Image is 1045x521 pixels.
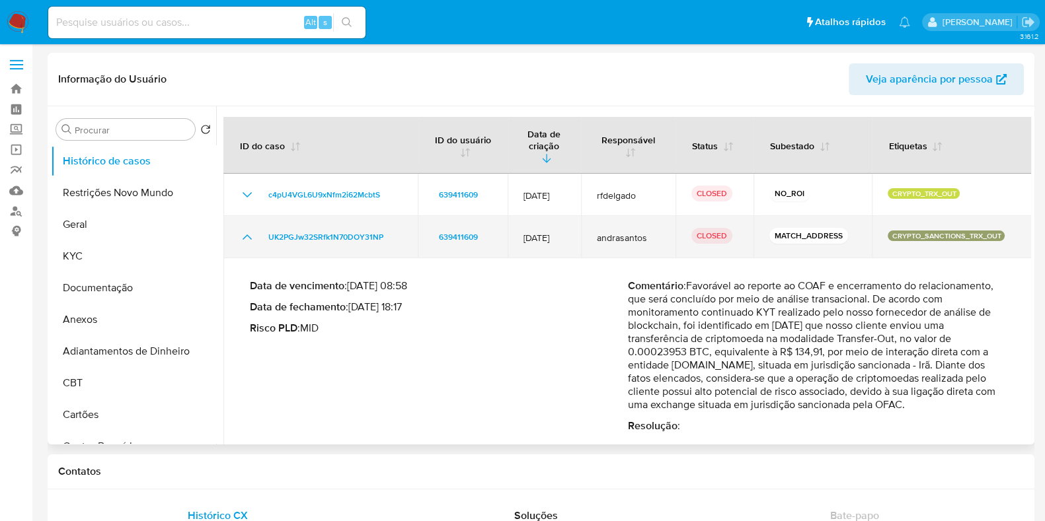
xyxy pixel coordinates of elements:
[849,63,1024,95] button: Veja aparência por pessoa
[51,367,216,399] button: CBT
[48,14,366,31] input: Pesquise usuários ou casos...
[866,63,993,95] span: Veja aparência por pessoa
[815,15,886,29] span: Atalhos rápidos
[61,124,72,135] button: Procurar
[58,465,1024,478] h1: Contatos
[51,304,216,335] button: Anexos
[51,431,216,462] button: Contas Bancárias
[51,272,216,304] button: Documentação
[58,73,167,86] h1: Informação do Usuário
[899,17,910,28] a: Notificações
[51,177,216,209] button: Restrições Novo Mundo
[305,16,316,28] span: Alt
[51,399,216,431] button: Cartões
[75,124,190,136] input: Procurar
[942,16,1017,28] p: danilo.toledo@mercadolivre.com
[200,124,211,139] button: Retornar ao pedido padrão
[51,145,216,177] button: Histórico de casos
[1021,15,1035,29] a: Sair
[323,16,327,28] span: s
[333,13,360,32] button: search-icon
[51,209,216,240] button: Geral
[51,240,216,272] button: KYC
[51,335,216,367] button: Adiantamentos de Dinheiro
